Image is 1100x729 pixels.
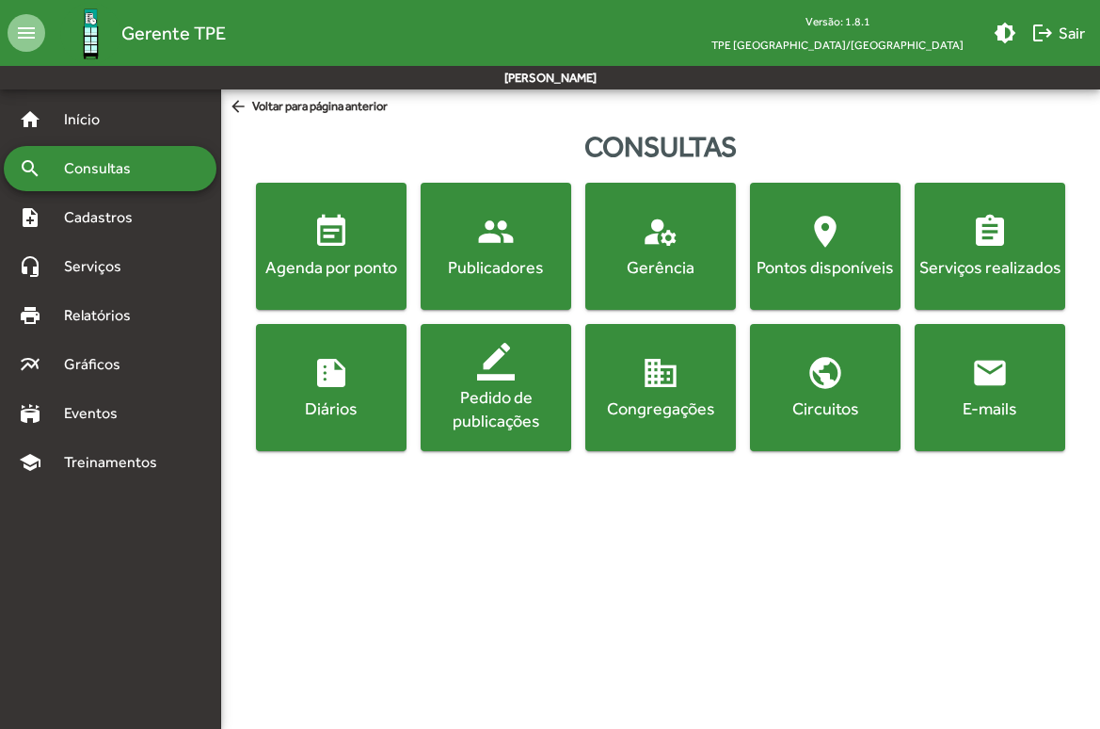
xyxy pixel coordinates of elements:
[53,402,143,425] span: Eventos
[424,385,567,432] div: Pedido de publicações
[696,33,979,57] span: TPE [GEOGRAPHIC_DATA]/[GEOGRAPHIC_DATA]
[256,324,407,451] button: Diários
[1024,16,1092,50] button: Sair
[19,304,41,327] mat-icon: print
[915,183,1065,310] button: Serviços realizados
[750,324,901,451] button: Circuitos
[971,213,1009,251] mat-icon: assignment
[256,183,407,310] button: Agenda por ponto
[585,183,736,310] button: Gerência
[971,354,1009,392] mat-icon: email
[424,255,567,279] div: Publicadores
[312,354,350,392] mat-icon: summarize
[477,343,515,381] mat-icon: border_color
[53,255,147,278] span: Serviços
[53,451,180,474] span: Treinamentos
[806,213,844,251] mat-icon: location_on
[477,213,515,251] mat-icon: people
[750,183,901,310] button: Pontos disponíveis
[19,157,41,180] mat-icon: search
[53,108,127,131] span: Início
[8,14,45,52] mat-icon: menu
[1031,22,1054,44] mat-icon: logout
[642,213,679,251] mat-icon: manage_accounts
[19,108,41,131] mat-icon: home
[53,206,157,229] span: Cadastros
[53,157,155,180] span: Consultas
[19,402,41,425] mat-icon: stadium
[754,255,897,279] div: Pontos disponíveis
[19,206,41,229] mat-icon: note_add
[19,353,41,376] mat-icon: multiline_chart
[260,397,403,420] div: Diários
[585,324,736,451] button: Congregações
[1031,16,1085,50] span: Sair
[918,255,1061,279] div: Serviços realizados
[754,397,897,420] div: Circuitos
[312,213,350,251] mat-icon: event_note
[53,304,155,327] span: Relatórios
[229,97,252,118] mat-icon: arrow_back
[915,324,1065,451] button: E-mails
[121,18,226,48] span: Gerente TPE
[421,324,571,451] button: Pedido de publicações
[229,97,388,118] span: Voltar para página anterior
[221,125,1100,168] div: Consultas
[589,255,732,279] div: Gerência
[260,255,403,279] div: Agenda por ponto
[994,22,1016,44] mat-icon: brightness_medium
[642,354,679,392] mat-icon: domain
[19,451,41,474] mat-icon: school
[806,354,844,392] mat-icon: public
[45,3,226,64] a: Gerente TPE
[53,353,146,376] span: Gráficos
[421,183,571,310] button: Publicadores
[19,255,41,278] mat-icon: headset_mic
[696,9,979,33] div: Versão: 1.8.1
[60,3,121,64] img: Logo
[918,397,1061,420] div: E-mails
[589,397,732,420] div: Congregações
